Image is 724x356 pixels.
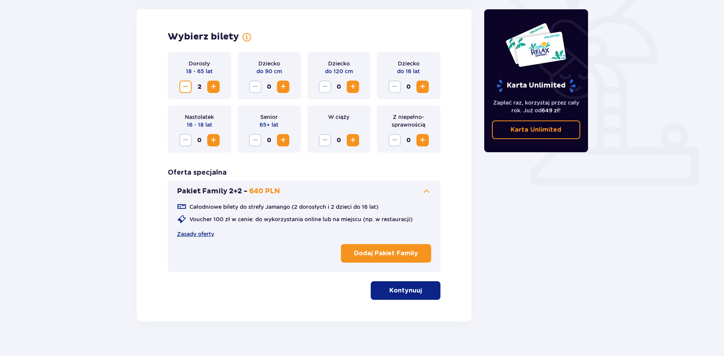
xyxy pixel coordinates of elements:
[398,60,420,67] p: Dziecko
[496,79,576,93] p: Karta Unlimited
[511,126,561,134] p: Karta Unlimited
[402,81,415,93] span: 0
[347,81,359,93] button: Zwiększ
[397,67,420,75] p: do 16 lat
[319,81,331,93] button: Zmniejsz
[263,134,275,146] span: 0
[277,81,289,93] button: Zwiększ
[542,107,559,114] span: 649 zł
[168,168,227,177] h3: Oferta specjalna
[179,81,192,93] button: Zmniejsz
[207,81,220,93] button: Zwiększ
[189,60,210,67] p: Dorosły
[383,113,434,129] p: Z niepełno­sprawnością
[492,120,580,139] a: Karta Unlimited
[187,121,212,129] p: 16 - 18 lat
[416,81,429,93] button: Zwiększ
[354,249,418,258] p: Dodaj Pakiet Family
[249,134,261,146] button: Zmniejsz
[333,81,345,93] span: 0
[207,134,220,146] button: Zwiększ
[185,113,214,121] p: Nastolatek
[179,134,192,146] button: Zmniejsz
[189,215,413,223] p: Voucher 100 zł w cenie: do wykorzystania online lub na miejscu (np. w restauracji)
[193,134,206,146] span: 0
[328,60,350,67] p: Dziecko
[389,134,401,146] button: Zmniejsz
[177,187,432,196] button: Pakiet Family 2+2 -640 PLN
[277,134,289,146] button: Zwiększ
[492,99,580,114] p: Zapłać raz, korzystaj przez cały rok. Już od !
[168,31,239,43] h2: Wybierz bilety
[193,81,206,93] span: 2
[389,286,422,295] p: Kontynuuj
[177,187,248,196] p: Pakiet Family 2+2 -
[347,134,359,146] button: Zwiększ
[416,134,429,146] button: Zwiększ
[371,281,440,300] button: Kontynuuj
[389,81,401,93] button: Zmniejsz
[177,230,214,238] a: Zasady oferty
[341,244,431,263] button: Dodaj Pakiet Family
[328,113,349,121] p: W ciąży
[256,67,282,75] p: do 90 cm
[333,134,345,146] span: 0
[319,134,331,146] button: Zmniejsz
[186,67,213,75] p: 18 - 65 lat
[325,67,353,75] p: do 120 cm
[505,22,567,67] img: Dwie karty całoroczne do Suntago z napisem 'UNLIMITED RELAX', na białym tle z tropikalnymi liśćmi...
[249,81,261,93] button: Zmniejsz
[189,203,378,211] p: Całodniowe bilety do strefy Jamango (2 dorosłych i 2 dzieci do 16 lat)
[263,81,275,93] span: 0
[260,121,279,129] p: 65+ lat
[249,187,280,196] p: 640 PLN
[258,60,280,67] p: Dziecko
[260,113,278,121] p: Senior
[402,134,415,146] span: 0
